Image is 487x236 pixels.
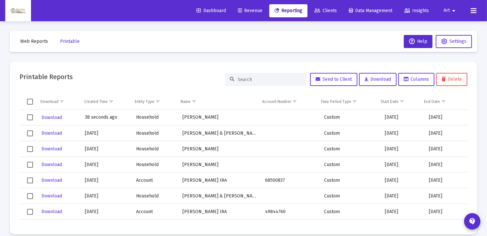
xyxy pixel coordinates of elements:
[320,141,380,157] td: Custom
[36,94,80,110] td: Column Download
[155,99,160,104] span: Show filter options for column 'Entity Type'
[41,209,62,214] span: Download
[269,4,307,17] a: Reporting
[178,220,260,235] td: [PERSON_NAME] Household
[238,8,262,13] span: Revenue
[436,73,467,86] button: Delete
[27,99,33,105] div: Select all
[320,204,380,220] td: Custom
[132,157,178,173] td: Household
[60,39,80,44] span: Printable
[132,188,178,204] td: Household
[404,35,432,48] button: Help
[320,110,380,126] td: Custom
[41,144,63,154] button: Download
[424,126,467,141] td: [DATE]
[41,160,63,169] button: Download
[178,188,260,204] td: [PERSON_NAME] & [PERSON_NAME]
[27,162,33,168] div: Select row
[238,77,302,82] input: Search
[349,8,392,13] span: Data Management
[80,204,132,220] td: [DATE]
[260,173,320,188] td: 68500837
[260,204,320,220] td: 49844760
[20,39,48,44] span: Web Reports
[80,141,132,157] td: [DATE]
[316,94,376,110] td: Column Time Period Type
[132,110,178,126] td: Household
[41,207,63,216] button: Download
[310,73,357,86] button: Send to Client
[178,204,260,220] td: [PERSON_NAME] IRA
[380,126,424,141] td: [DATE]
[314,8,337,13] span: Clients
[359,73,397,86] button: Download
[399,4,434,17] a: Insights
[400,99,404,104] span: Show filter options for column 'Start Date'
[424,204,467,220] td: [DATE]
[41,176,63,185] button: Download
[80,188,132,204] td: [DATE]
[84,99,108,104] div: Created Time
[309,4,342,17] a: Clients
[192,99,196,104] span: Show filter options for column 'Name'
[27,225,33,230] div: Select row
[424,173,467,188] td: [DATE]
[176,94,258,110] td: Column Name
[55,35,85,48] button: Printable
[320,173,380,188] td: Custom
[80,220,132,235] td: [DATE]
[436,35,472,48] button: Settings
[233,4,268,17] a: Revenue
[41,113,63,122] button: Download
[80,157,132,173] td: [DATE]
[468,217,476,225] mat-icon: contact_support
[320,220,380,235] td: Custom
[380,110,424,126] td: [DATE]
[444,8,450,13] span: Art
[41,162,62,167] span: Download
[20,94,467,225] div: Data grid
[424,141,467,157] td: [DATE]
[380,173,424,188] td: [DATE]
[365,76,391,82] span: Download
[320,157,380,173] td: Custom
[41,191,63,201] button: Download
[40,99,58,104] div: Download
[132,126,178,141] td: Household
[132,141,178,157] td: Household
[178,157,260,173] td: [PERSON_NAME]
[424,157,467,173] td: [DATE]
[27,193,33,199] div: Select row
[132,204,178,220] td: Account
[178,126,260,141] td: [PERSON_NAME] & [PERSON_NAME]
[380,141,424,157] td: [DATE]
[135,99,154,104] div: Entity Type
[80,110,132,126] td: 38 seconds ago
[132,220,178,235] td: Household
[262,99,291,104] div: Account Number
[398,73,434,86] button: Columns
[10,4,26,17] img: Dashboard
[320,188,380,204] td: Custom
[450,4,458,17] mat-icon: arrow_drop_down
[404,76,429,82] span: Columns
[41,130,62,136] span: Download
[321,99,352,104] div: Time Period Type
[41,177,62,183] span: Download
[376,94,420,110] td: Column Start Date
[20,72,73,82] h2: Printable Reports
[380,188,424,204] td: [DATE]
[380,220,424,235] td: [DATE]
[27,114,33,120] div: Select row
[449,39,466,44] span: Settings
[59,99,64,104] span: Show filter options for column 'Download'
[424,99,440,104] div: End Date
[353,99,357,104] span: Show filter options for column 'Time Period Type'
[404,8,429,13] span: Insights
[130,94,176,110] td: Column Entity Type
[419,94,462,110] td: Column End Date
[316,76,352,82] span: Send to Client
[381,99,399,104] div: Start Date
[41,146,62,152] span: Download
